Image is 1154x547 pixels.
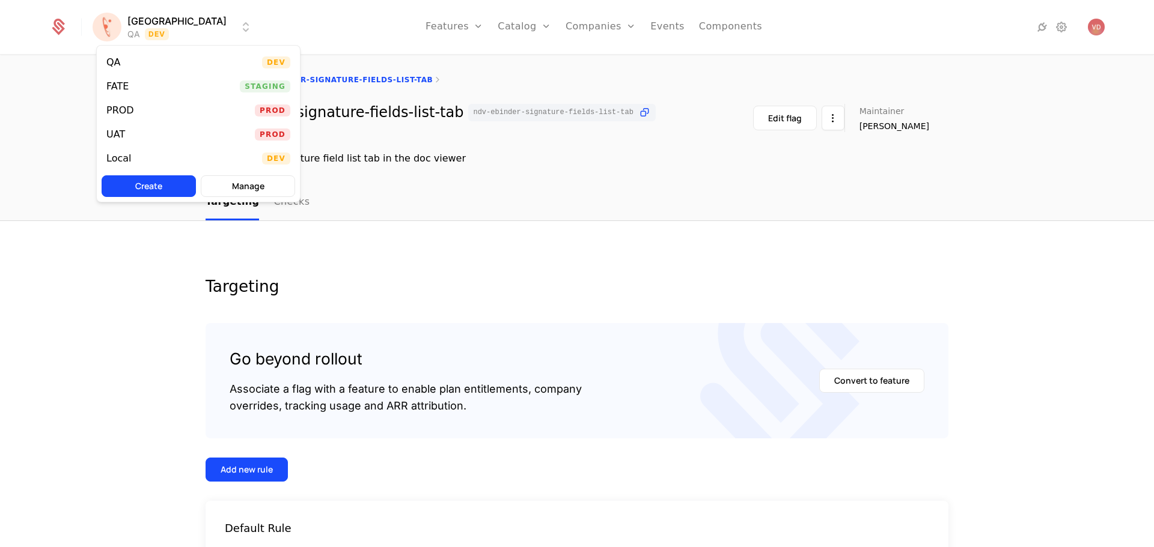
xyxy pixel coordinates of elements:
[106,58,121,67] div: QA
[102,175,196,197] button: Create
[106,82,129,91] div: FATE
[96,45,301,202] div: Select environment
[262,153,290,165] span: Dev
[240,80,290,92] span: Staging
[262,56,290,68] span: Dev
[106,154,131,163] div: Local
[106,130,125,139] div: UAT
[255,128,290,141] span: Prod
[201,175,295,197] button: Manage
[106,106,134,115] div: PROD
[255,104,290,116] span: Prod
